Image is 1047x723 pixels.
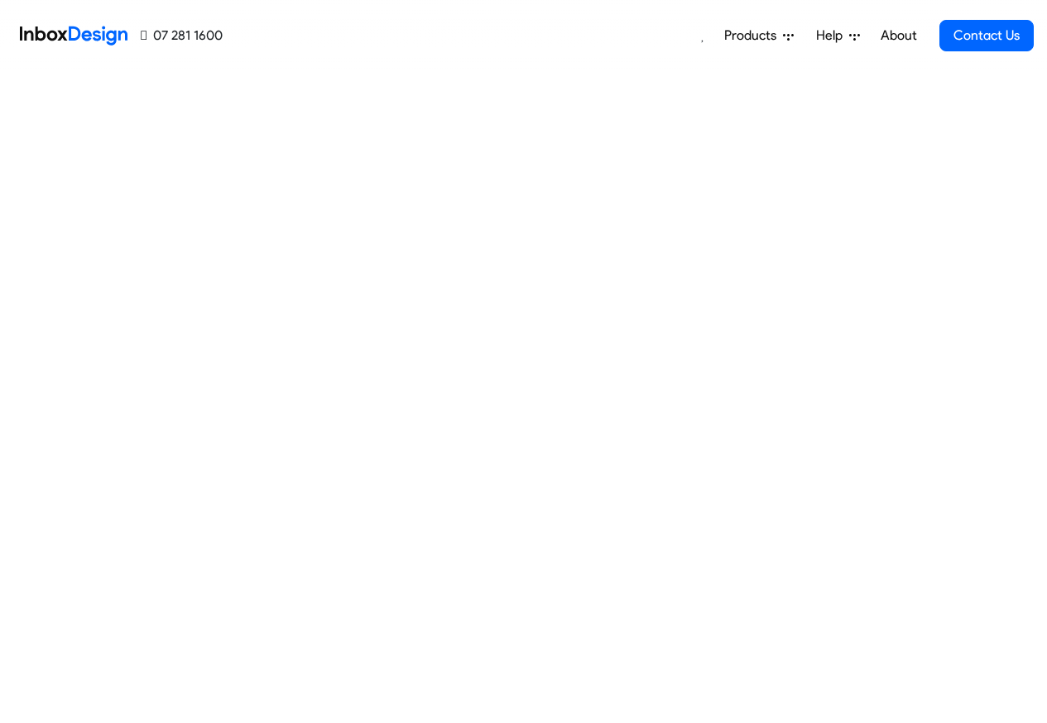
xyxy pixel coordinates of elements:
span: Help [816,26,849,46]
a: Products [718,19,800,52]
a: Contact Us [939,20,1034,51]
a: Help [809,19,867,52]
a: 07 281 1600 [141,26,223,46]
a: About [876,19,921,52]
span: Products [724,26,783,46]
